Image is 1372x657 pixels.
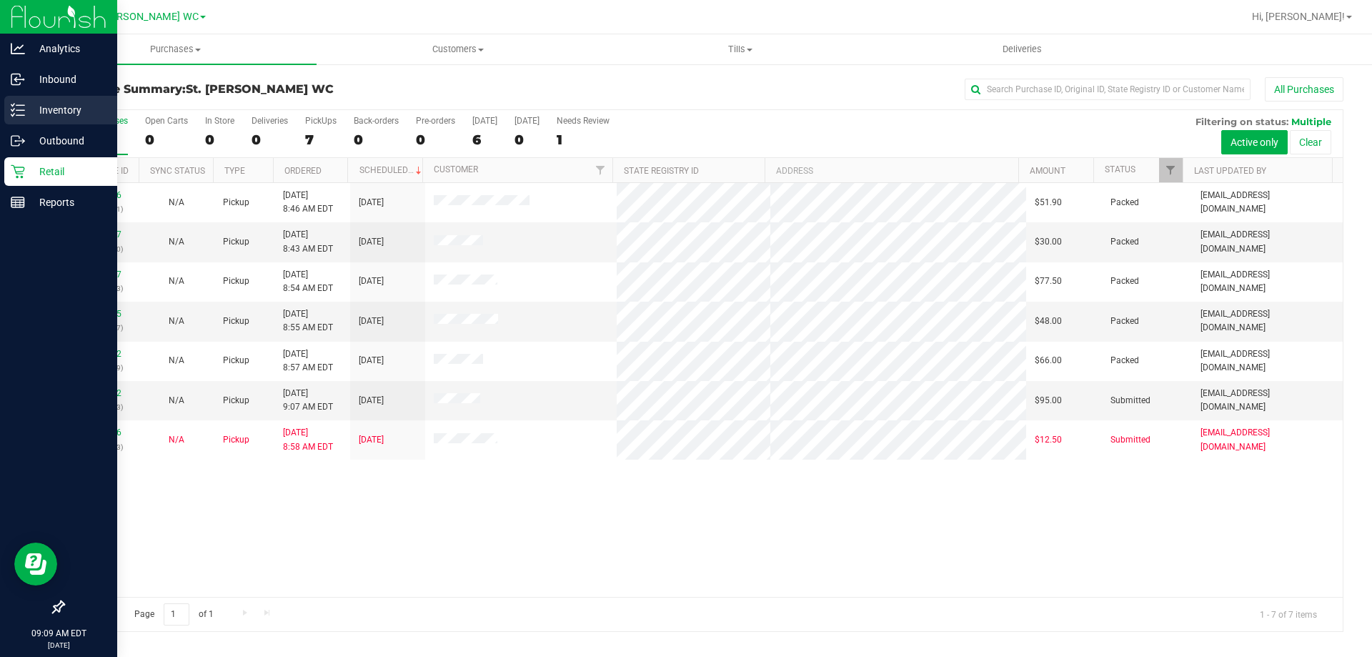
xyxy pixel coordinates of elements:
span: Pickup [223,315,249,328]
div: [DATE] [514,116,540,126]
span: [DATE] [359,433,384,447]
div: Back-orders [354,116,399,126]
span: [EMAIL_ADDRESS][DOMAIN_NAME] [1200,347,1334,375]
span: Not Applicable [169,395,184,405]
span: Not Applicable [169,435,184,445]
span: $30.00 [1035,235,1062,249]
button: N/A [169,196,184,209]
div: Deliveries [252,116,288,126]
span: $95.00 [1035,394,1062,407]
div: 0 [145,132,188,148]
span: [DATE] 8:54 AM EDT [283,268,333,295]
p: Inbound [25,71,111,88]
a: Purchases [34,34,317,64]
input: Search Purchase ID, Original ID, State Registry ID or Customer Name... [965,79,1251,100]
span: Customers [317,43,598,56]
a: 11821552 [81,388,121,398]
a: Type [224,166,245,176]
button: N/A [169,433,184,447]
button: N/A [169,235,184,249]
span: Packed [1110,235,1139,249]
span: [DATE] [359,315,384,328]
inline-svg: Analytics [11,41,25,56]
a: State Registry ID [624,166,699,176]
span: [EMAIL_ADDRESS][DOMAIN_NAME] [1200,387,1334,414]
a: 11821196 [81,190,121,200]
span: St. [PERSON_NAME] WC [86,11,199,23]
span: [EMAIL_ADDRESS][DOMAIN_NAME] [1200,426,1334,453]
span: [EMAIL_ADDRESS][DOMAIN_NAME] [1200,268,1334,295]
div: 0 [416,132,455,148]
a: 11821337 [81,270,121,280]
button: All Purchases [1265,77,1343,102]
span: Pickup [223,275,249,288]
span: Hi, [PERSON_NAME]! [1252,11,1345,22]
h3: Purchase Summary: [63,83,489,96]
inline-svg: Outbound [11,134,25,148]
span: Filtering on status: [1195,116,1288,127]
p: 09:09 AM EDT [6,627,111,640]
div: 0 [252,132,288,148]
a: Tills [599,34,881,64]
span: Packed [1110,354,1139,367]
inline-svg: Inventory [11,103,25,117]
span: $77.50 [1035,275,1062,288]
span: [DATE] 9:07 AM EDT [283,387,333,414]
span: Submitted [1110,394,1150,407]
span: 1 - 7 of 7 items [1248,603,1328,625]
span: Pickup [223,354,249,367]
span: [DATE] 8:43 AM EDT [283,228,333,255]
div: PickUps [305,116,337,126]
span: Pickup [223,235,249,249]
a: Filter [589,158,612,182]
button: N/A [169,394,184,407]
iframe: Resource center [14,543,57,586]
span: $66.00 [1035,354,1062,367]
a: Customers [317,34,599,64]
span: Not Applicable [169,355,184,365]
a: Status [1105,164,1135,174]
a: Ordered [284,166,322,176]
a: 11820416 [81,428,121,438]
div: 6 [472,132,497,148]
a: 11821307 [81,229,121,239]
span: Page of 1 [122,603,225,626]
span: Pickup [223,196,249,209]
span: Pickup [223,433,249,447]
span: Not Applicable [169,197,184,207]
a: Customer [434,164,478,174]
a: Amount [1030,166,1065,176]
span: [DATE] 8:57 AM EDT [283,347,333,375]
span: [EMAIL_ADDRESS][DOMAIN_NAME] [1200,307,1334,335]
span: Packed [1110,315,1139,328]
button: Active only [1221,130,1288,154]
a: Scheduled [359,165,424,175]
p: Outbound [25,132,111,149]
span: Packed [1110,196,1139,209]
span: [DATE] [359,196,384,209]
span: $12.50 [1035,433,1062,447]
span: [DATE] [359,354,384,367]
span: Packed [1110,275,1139,288]
inline-svg: Inbound [11,72,25,87]
span: Multiple [1291,116,1331,127]
span: Not Applicable [169,237,184,247]
div: 0 [514,132,540,148]
span: [DATE] [359,235,384,249]
span: Submitted [1110,433,1150,447]
div: 0 [354,132,399,148]
div: Needs Review [557,116,610,126]
a: 11821385 [81,309,121,319]
span: $51.90 [1035,196,1062,209]
div: 0 [205,132,234,148]
th: Address [765,158,1018,183]
p: Analytics [25,40,111,57]
span: $48.00 [1035,315,1062,328]
span: Purchases [34,43,317,56]
span: [DATE] 8:58 AM EDT [283,426,333,453]
span: [EMAIL_ADDRESS][DOMAIN_NAME] [1200,189,1334,216]
a: Deliveries [881,34,1163,64]
p: Retail [25,163,111,180]
span: St. [PERSON_NAME] WC [186,82,334,96]
div: 1 [557,132,610,148]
